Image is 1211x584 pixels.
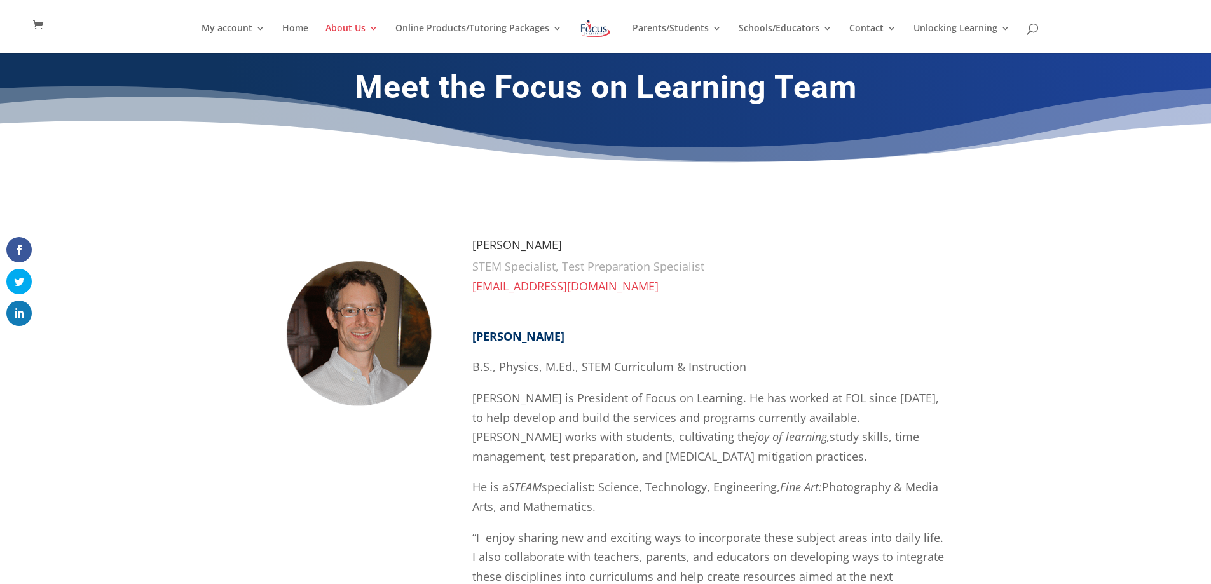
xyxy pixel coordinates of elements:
p: STEM Specialist, Test Preparation Specialist [472,257,949,276]
h1: Meet the Focus on Learning Team [263,68,949,112]
h4: [PERSON_NAME] [472,239,949,257]
a: Online Products/Tutoring Packages [395,24,562,53]
span: [PERSON_NAME] is President of Focus on Learning. He has worked at FOL since [DATE], to help devel... [472,390,939,464]
em: STEAM [509,479,542,494]
span: B.S., Physics, M.Ed., STEM Curriculum & Instruction [472,359,746,374]
a: Unlocking Learning [913,24,1010,53]
span: He is a specialist: Science, Technology, Engineering, Photography & Media Arts, and Mathematics. [472,479,938,514]
a: My account [202,24,265,53]
em: joy of learning, [755,429,830,444]
a: Contact [849,24,896,53]
a: [EMAIL_ADDRESS][DOMAIN_NAME] [472,278,659,294]
img: Focus on Learning [579,17,612,40]
strong: [PERSON_NAME] [472,329,564,344]
a: About Us [325,24,378,53]
img: Thomas Patrick Scharenborg [263,239,453,430]
a: Home [282,24,308,53]
a: Schools/Educators [739,24,832,53]
em: Fine Art: [780,479,822,494]
a: Parents/Students [633,24,722,53]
